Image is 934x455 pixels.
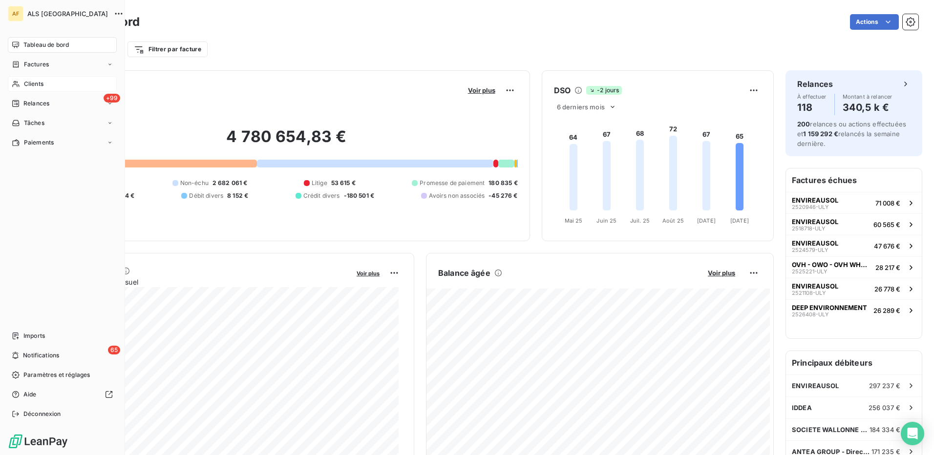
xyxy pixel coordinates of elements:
[792,247,828,253] span: 2524579-ULY
[331,179,356,187] span: 53 615 €
[730,217,749,224] tspan: [DATE]
[786,192,922,213] button: ENVIREAUSOL2520946-ULY71 008 €
[874,242,900,250] span: 47 676 €
[850,14,899,30] button: Actions
[465,86,498,95] button: Voir plus
[875,199,900,207] span: 71 008 €
[8,387,117,402] a: Aide
[662,217,684,224] tspan: Août 25
[438,267,490,279] h6: Balance âgée
[843,100,892,115] h4: 340,5 k €
[869,404,900,412] span: 256 037 €
[792,218,838,226] span: ENVIREAUSOL
[488,179,517,187] span: 180 835 €
[792,239,838,247] span: ENVIREAUSOL
[792,304,867,311] span: DEEP ENVIRONNEMENT
[24,60,49,69] span: Factures
[901,422,924,445] div: Open Intercom Messenger
[697,217,716,224] tspan: [DATE]
[23,371,90,379] span: Paramètres et réglages
[874,285,900,293] span: 26 778 €
[873,221,900,228] span: 60 565 €
[189,191,223,200] span: Débit divers
[557,103,605,111] span: 6 derniers mois
[792,426,870,434] span: SOCIETE WALLONNE DES EAUX SCRL - SW
[786,299,922,321] button: DEEP ENVIRONNEMENT2526408-ULY26 289 €
[564,217,582,224] tspan: Mai 25
[792,226,825,231] span: 2518718-ULY
[27,10,108,18] span: ALS [GEOGRAPHIC_DATA]
[554,84,571,96] h6: DSO
[357,270,380,277] span: Voir plus
[24,119,44,127] span: Tâches
[23,351,59,360] span: Notifications
[873,307,900,314] span: 26 289 €
[24,138,54,147] span: Paiements
[630,217,650,224] tspan: Juil. 25
[792,404,812,412] span: IDDEA
[792,290,826,296] span: 2521108-ULY
[797,78,833,90] h6: Relances
[8,434,68,449] img: Logo LeanPay
[8,6,23,21] div: AF
[23,390,37,399] span: Aide
[596,217,616,224] tspan: Juin 25
[23,410,61,418] span: Déconnexion
[468,86,495,94] span: Voir plus
[429,191,485,200] span: Avoirs non associés
[212,179,248,187] span: 2 682 061 €
[792,196,838,204] span: ENVIREAUSOL
[127,41,208,57] button: Filtrer par facture
[108,346,120,354] span: 65
[708,269,735,277] span: Voir plus
[104,94,120,103] span: +99
[786,168,922,192] h6: Factures échues
[797,100,827,115] h4: 118
[23,331,45,340] span: Imports
[792,311,828,317] span: 2526408-ULY
[792,382,839,390] span: ENVIREAUSOL
[870,426,900,434] span: 184 334 €
[797,120,906,147] span: relances ou actions effectuées et relancés la semaine dernière.
[786,235,922,256] button: ENVIREAUSOL2524579-ULY47 676 €
[488,191,517,200] span: -45 276 €
[786,278,922,299] button: ENVIREAUSOL2521108-ULY26 778 €
[803,130,838,138] span: 1 159 292 €
[312,179,327,187] span: Litige
[55,127,518,156] h2: 4 780 654,83 €
[344,191,375,200] span: -180 501 €
[23,41,69,49] span: Tableau de bord
[227,191,248,200] span: 8 152 €
[420,179,485,187] span: Promesse de paiement
[875,264,900,271] span: 28 217 €
[354,269,382,277] button: Voir plus
[869,382,900,390] span: 297 237 €
[797,120,810,128] span: 200
[786,256,922,278] button: OVH - OWO - OVH WHOIS OFFUSCATOR2525221-ULY28 217 €
[303,191,340,200] span: Crédit divers
[705,269,738,277] button: Voir plus
[786,351,922,374] h6: Principaux débiteurs
[792,204,828,210] span: 2520946-ULY
[786,213,922,235] button: ENVIREAUSOL2518718-ULY60 565 €
[792,269,827,274] span: 2525221-ULY
[180,179,209,187] span: Non-échu
[586,86,622,95] span: -2 jours
[23,99,49,108] span: Relances
[55,277,350,287] span: Chiffre d'affaires mensuel
[792,282,838,290] span: ENVIREAUSOL
[843,94,892,100] span: Montant à relancer
[797,94,827,100] span: À effectuer
[24,80,43,88] span: Clients
[792,261,871,269] span: OVH - OWO - OVH WHOIS OFFUSCATOR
